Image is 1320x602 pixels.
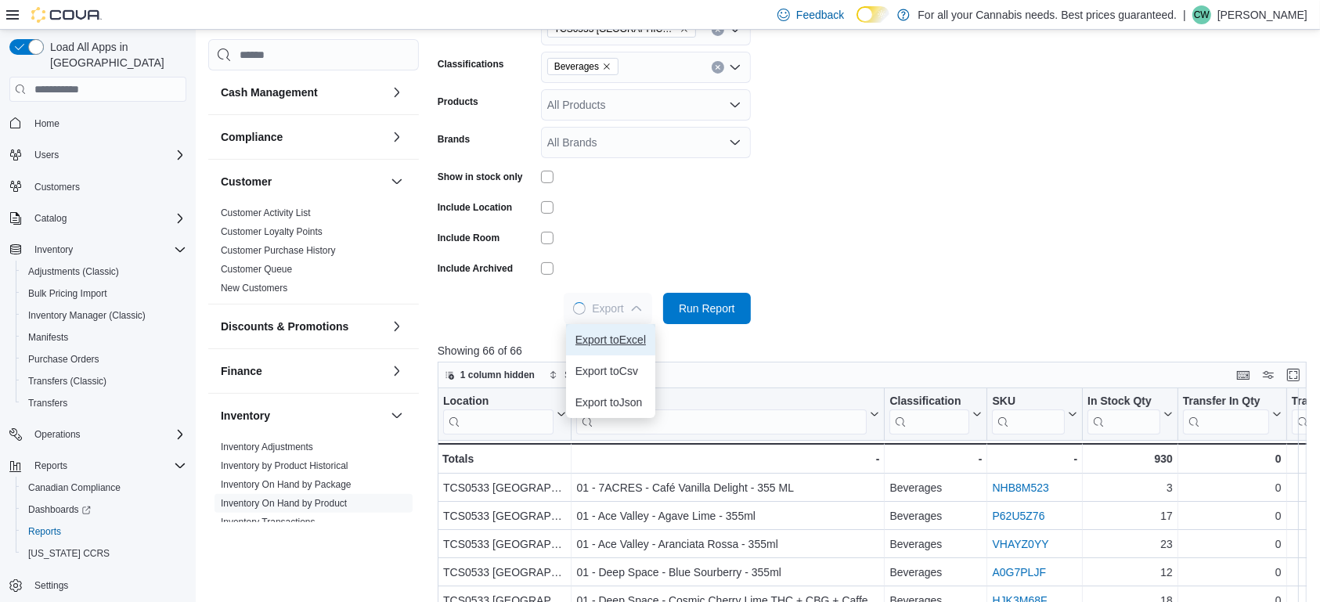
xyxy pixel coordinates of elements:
button: Home [3,111,193,134]
button: Adjustments (Classic) [16,261,193,283]
span: Beverages [554,59,599,74]
button: Inventory [221,408,384,424]
a: Bulk Pricing Import [22,284,114,303]
label: Brands [438,133,470,146]
a: Inventory On Hand by Package [221,479,352,490]
button: LoadingExport [564,293,651,324]
div: Classification [889,395,969,409]
input: Dark Mode [857,6,889,23]
div: TCS0533 [GEOGRAPHIC_DATA] [443,564,566,582]
div: - [992,449,1077,468]
a: Customer Queue [221,264,292,275]
span: Sort fields [564,369,606,381]
a: VHAYZ0YY [992,539,1048,551]
button: Customer [388,172,406,191]
div: 01 - 7ACRES - Café Vanilla Delight - 355 ML [576,479,879,498]
span: Inventory Transactions [221,516,316,528]
div: TCS0533 [GEOGRAPHIC_DATA] [443,535,566,554]
div: Beverages [889,479,982,498]
button: Enter fullscreen [1284,366,1303,384]
a: NHB8M523 [992,482,1048,495]
span: Bulk Pricing Import [22,284,186,303]
div: Totals [442,449,566,468]
button: Product [576,395,879,434]
button: Export toCsv [566,355,655,387]
button: Transfer In Qty [1183,395,1282,434]
button: Transfers [16,392,193,414]
div: Customer [208,204,419,304]
div: Beverages [889,535,982,554]
div: - [889,449,982,468]
h3: Compliance [221,129,283,145]
div: SKU [992,395,1065,409]
h3: Cash Management [221,85,318,100]
button: Export toExcel [566,324,655,355]
a: Customer Activity List [221,207,311,218]
button: 1 column hidden [438,366,541,384]
span: Customers [34,181,80,193]
div: TCS0533 [GEOGRAPHIC_DATA] [443,507,566,526]
span: Canadian Compliance [28,481,121,494]
span: Transfers (Classic) [22,372,186,391]
button: Manifests [16,326,193,348]
span: Run Report [679,301,735,316]
button: Discounts & Promotions [221,319,384,334]
span: Inventory [28,240,186,259]
div: Product [576,395,867,434]
span: Operations [28,425,186,444]
div: Location [443,395,554,409]
button: Finance [388,362,406,380]
span: Washington CCRS [22,544,186,563]
div: SKU URL [992,395,1065,434]
span: Export to Json [575,396,646,409]
a: Inventory Adjustments [221,442,313,452]
button: Operations [28,425,87,444]
a: Purchase Orders [22,350,106,369]
div: 0 [1183,564,1282,582]
span: Inventory by Product Historical [221,460,348,472]
a: Customers [28,178,86,196]
span: Transfers [28,397,67,409]
button: Inventory [3,239,193,261]
button: SKU [992,395,1077,434]
button: Users [28,146,65,164]
span: Inventory Manager (Classic) [22,306,186,325]
button: Open list of options [729,136,741,149]
span: Catalog [28,209,186,228]
a: Settings [28,576,74,595]
span: Customer Queue [221,263,292,276]
button: Discounts & Promotions [388,317,406,336]
div: Transfer In Qty [1183,395,1269,434]
span: Purchase Orders [22,350,186,369]
span: Users [28,146,186,164]
span: Export to Csv [575,365,646,377]
button: Bulk Pricing Import [16,283,193,305]
button: Open list of options [729,99,741,111]
span: Customers [28,177,186,196]
span: Reports [28,525,61,538]
button: Canadian Compliance [16,477,193,499]
div: 01 - Deep Space - Blue Sourberry - 355ml [576,564,879,582]
span: Catalog [34,212,67,225]
p: Showing 66 of 66 [438,343,1315,359]
button: In Stock Qty [1087,395,1173,434]
div: 0 [1183,449,1282,468]
a: Adjustments (Classic) [22,262,125,281]
button: Finance [221,363,384,379]
span: Load All Apps in [GEOGRAPHIC_DATA] [44,39,186,70]
div: Location [443,395,554,434]
button: Transfers (Classic) [16,370,193,392]
span: Purchase Orders [28,353,99,366]
button: Reports [3,455,193,477]
span: Beverages [547,58,619,75]
a: [US_STATE] CCRS [22,544,116,563]
span: 1 column hidden [460,369,535,381]
span: Home [28,113,186,132]
span: Reports [34,460,67,472]
h3: Customer [221,174,272,189]
button: Cash Management [221,85,384,100]
div: Beverages [889,507,982,526]
div: Classification [889,395,969,434]
button: Users [3,144,193,166]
